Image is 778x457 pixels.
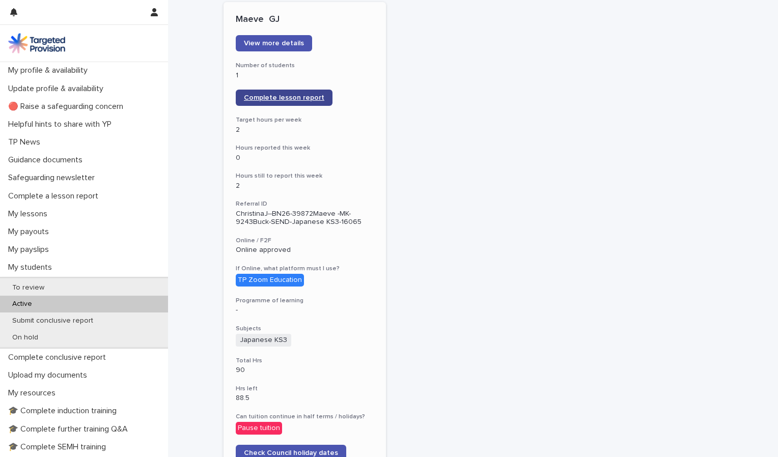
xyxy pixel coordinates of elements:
[236,71,374,80] p: 1
[236,366,374,375] p: 90
[236,200,374,208] h3: Referral ID
[236,357,374,365] h3: Total Hrs
[4,155,91,165] p: Guidance documents
[4,191,106,201] p: Complete a lesson report
[244,449,338,456] span: Check Council holiday dates
[236,90,332,106] a: Complete lesson report
[236,237,374,245] h3: Online / F2F
[236,144,374,152] h3: Hours reported this week
[236,154,374,162] p: 0
[4,120,120,129] p: Helpful hints to share with YP
[236,210,374,227] p: ChristinaJ--BN26-39872Maeve -MK-9243Buck-SEND-Japanese KS3-16065
[236,116,374,124] h3: Target hours per week
[236,265,374,273] h3: If Online, what platform must I use?
[4,137,48,147] p: TP News
[4,263,60,272] p: My students
[236,35,312,51] a: View more details
[244,94,324,101] span: Complete lesson report
[4,353,114,362] p: Complete conclusive report
[4,173,103,183] p: Safeguarding newsletter
[236,172,374,180] h3: Hours still to report this week
[4,227,57,237] p: My payouts
[4,283,52,292] p: To review
[236,246,374,254] p: Online approved
[4,102,131,111] p: 🔴 Raise a safeguarding concern
[4,406,125,416] p: 🎓 Complete induction training
[4,84,112,94] p: Update profile & availability
[236,274,304,287] div: TP Zoom Education
[236,182,374,190] p: 2
[4,245,57,254] p: My payslips
[236,126,374,134] p: 2
[236,334,291,347] span: Japanese KS3
[236,14,374,25] p: Maeve GJ
[4,333,46,342] p: On hold
[4,442,114,452] p: 🎓 Complete SEMH training
[236,306,374,315] p: -
[4,388,64,398] p: My resources
[236,394,374,403] p: 88.5
[244,40,304,47] span: View more details
[236,385,374,393] h3: Hrs left
[236,297,374,305] h3: Programme of learning
[236,325,374,333] h3: Subjects
[4,66,96,75] p: My profile & availability
[236,62,374,70] h3: Number of students
[4,209,55,219] p: My lessons
[4,424,136,434] p: 🎓 Complete further training Q&A
[4,317,101,325] p: Submit conclusive report
[4,300,40,308] p: Active
[236,413,374,421] h3: Can tuition continue in half terms / holidays?
[4,370,95,380] p: Upload my documents
[8,33,65,53] img: M5nRWzHhSzIhMunXDL62
[236,422,282,435] div: Pause tuition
